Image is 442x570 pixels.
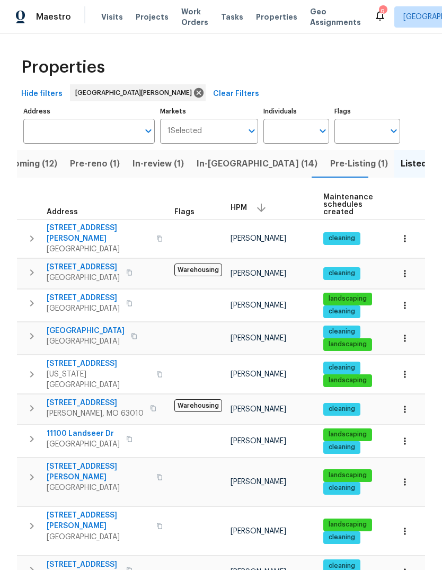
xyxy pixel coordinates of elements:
span: [STREET_ADDRESS][PERSON_NAME] [47,461,150,483]
span: Address [47,208,78,216]
span: Warehousing [174,264,222,276]
span: cleaning [324,269,359,278]
span: landscaping [324,471,371,480]
span: [STREET_ADDRESS] [47,293,120,303]
span: [PERSON_NAME] [231,437,286,445]
button: Open [315,124,330,138]
span: [PERSON_NAME] [231,528,286,535]
span: Maintenance schedules created [323,194,373,216]
span: Tasks [221,13,243,21]
span: [GEOGRAPHIC_DATA] [47,336,125,347]
span: landscaping [324,430,371,439]
label: Individuals [263,108,329,115]
span: cleaning [324,533,359,542]
span: [GEOGRAPHIC_DATA] [47,273,120,283]
label: Address [23,108,155,115]
span: Projects [136,12,169,22]
span: [GEOGRAPHIC_DATA] [47,483,150,493]
span: [GEOGRAPHIC_DATA] [47,303,120,314]
button: Hide filters [17,84,67,104]
span: landscaping [324,340,371,349]
span: Clear Filters [213,87,259,101]
span: cleaning [324,307,359,316]
span: Work Orders [181,6,208,28]
label: Flags [334,108,400,115]
span: [GEOGRAPHIC_DATA] [47,532,150,542]
span: Hide filters [21,87,63,101]
span: [GEOGRAPHIC_DATA] [47,439,120,450]
span: [PERSON_NAME] [231,335,286,342]
span: cleaning [324,234,359,243]
span: [US_STATE][GEOGRAPHIC_DATA] [47,369,150,390]
span: cleaning [324,443,359,452]
button: Open [244,124,259,138]
label: Markets [160,108,259,115]
button: Open [141,124,156,138]
span: [PERSON_NAME] [231,406,286,413]
span: [STREET_ADDRESS] [47,559,120,570]
span: cleaning [324,405,359,414]
span: [PERSON_NAME] [231,235,286,242]
span: Geo Assignments [310,6,361,28]
span: [PERSON_NAME], MO 63010 [47,408,144,419]
span: In-[GEOGRAPHIC_DATA] (14) [197,156,317,171]
div: 9 [379,6,386,17]
span: cleaning [324,484,359,493]
span: [GEOGRAPHIC_DATA] [47,244,150,255]
span: [PERSON_NAME] [231,371,286,378]
span: HPM [231,204,247,212]
span: [STREET_ADDRESS] [47,358,150,369]
span: Pre-reno (1) [70,156,120,171]
div: [GEOGRAPHIC_DATA][PERSON_NAME] [70,84,206,101]
span: Flags [174,208,195,216]
span: cleaning [324,327,359,336]
button: Clear Filters [209,84,263,104]
span: [STREET_ADDRESS] [47,262,120,273]
span: 11100 Landseer Dr [47,428,120,439]
span: Warehousing [174,399,222,412]
span: Properties [256,12,297,22]
span: Properties [21,62,105,73]
span: landscaping [324,376,371,385]
span: In-review (1) [132,156,184,171]
span: [GEOGRAPHIC_DATA] [47,326,125,336]
span: [STREET_ADDRESS][PERSON_NAME] [47,223,150,244]
span: [PERSON_NAME] [231,302,286,309]
span: landscaping [324,294,371,303]
span: [STREET_ADDRESS] [47,398,144,408]
span: [PERSON_NAME] [231,270,286,277]
span: [PERSON_NAME] [231,478,286,486]
span: landscaping [324,520,371,529]
button: Open [386,124,401,138]
span: 1 Selected [167,127,202,136]
span: Maestro [36,12,71,22]
span: Visits [101,12,123,22]
span: Pre-Listing (1) [330,156,388,171]
span: [STREET_ADDRESS][PERSON_NAME] [47,510,150,531]
span: [GEOGRAPHIC_DATA][PERSON_NAME] [75,87,196,98]
span: cleaning [324,363,359,372]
